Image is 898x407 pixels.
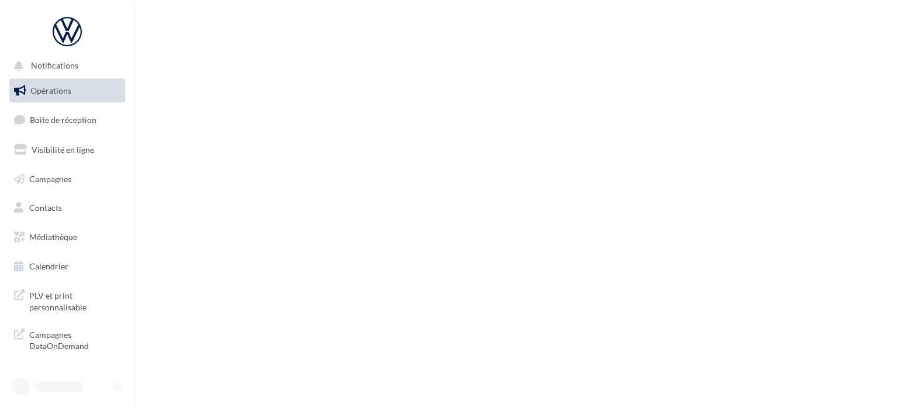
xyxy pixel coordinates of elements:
a: Contacts [7,196,127,220]
a: Boîte de réception [7,107,127,132]
a: Calendrier [7,254,127,279]
a: Campagnes [7,167,127,191]
span: Visibilité en ligne [32,145,94,155]
span: PLV et print personnalisable [29,288,120,313]
a: Campagnes DataOnDemand [7,322,127,357]
span: Notifications [31,61,78,71]
span: Opérations [30,85,71,95]
span: Campagnes [29,173,71,183]
a: Médiathèque [7,225,127,249]
span: Boîte de réception [30,115,96,125]
span: Campagnes DataOnDemand [29,327,120,352]
span: Contacts [29,203,62,213]
a: Opérations [7,78,127,103]
span: Médiathèque [29,232,77,242]
a: PLV et print personnalisable [7,283,127,317]
a: Visibilité en ligne [7,138,127,162]
span: Calendrier [29,261,68,271]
